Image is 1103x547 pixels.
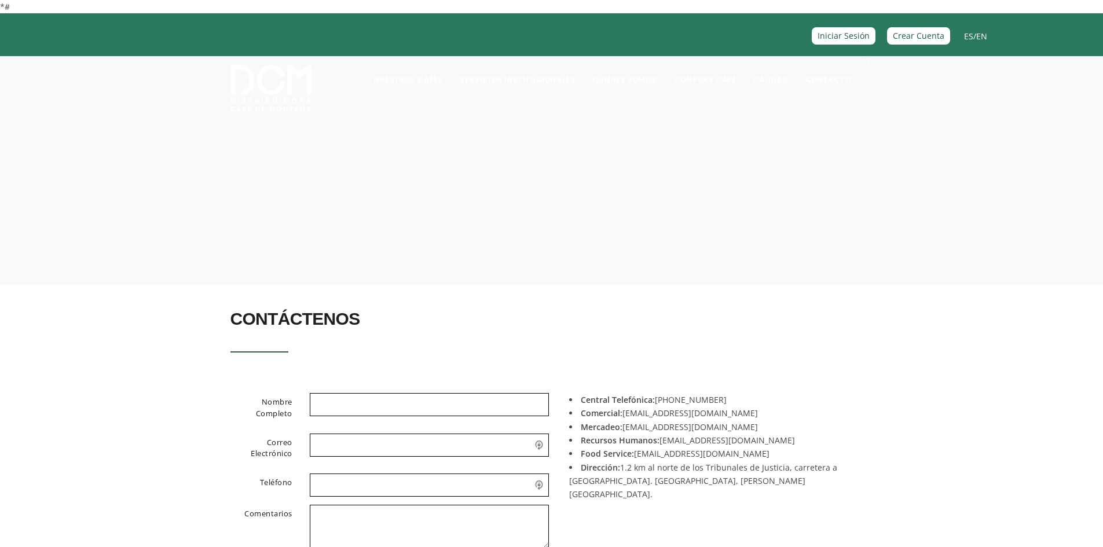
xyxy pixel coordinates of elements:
[230,303,873,335] h2: Contáctenos
[585,57,664,85] a: Quiénes Somos
[216,434,302,464] label: Correo Electrónico
[667,57,742,85] a: Comprar Café
[964,30,987,43] span: /
[581,462,620,473] strong: Dirección:
[216,505,302,546] label: Comentarios
[453,57,582,85] a: Servicios Institucionales
[581,394,655,405] strong: Central Telefónica:
[581,421,622,432] strong: Mercadeo:
[569,406,864,420] li: [EMAIL_ADDRESS][DOMAIN_NAME]
[569,447,864,460] li: [EMAIL_ADDRESS][DOMAIN_NAME]
[569,393,864,406] li: [PHONE_NUMBER]
[569,434,864,447] li: [EMAIL_ADDRESS][DOMAIN_NAME]
[216,473,302,494] label: Teléfono
[569,461,864,501] li: 1.2 km al norte de los Tribunales de Justicia, carretera a [GEOGRAPHIC_DATA]. [GEOGRAPHIC_DATA], ...
[798,57,858,85] a: Contacto
[812,27,875,44] a: Iniciar Sesión
[964,31,973,42] a: ES
[216,393,302,423] label: Nombre Completo
[367,57,449,85] a: Nuestros Cafés
[976,31,987,42] a: EN
[887,27,950,44] a: Crear Cuenta
[569,420,864,434] li: [EMAIL_ADDRESS][DOMAIN_NAME]
[581,448,634,459] strong: Food Service:
[746,57,794,85] a: Calidad
[581,435,659,446] strong: Recursos Humanos:
[581,408,622,418] strong: Comercial:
